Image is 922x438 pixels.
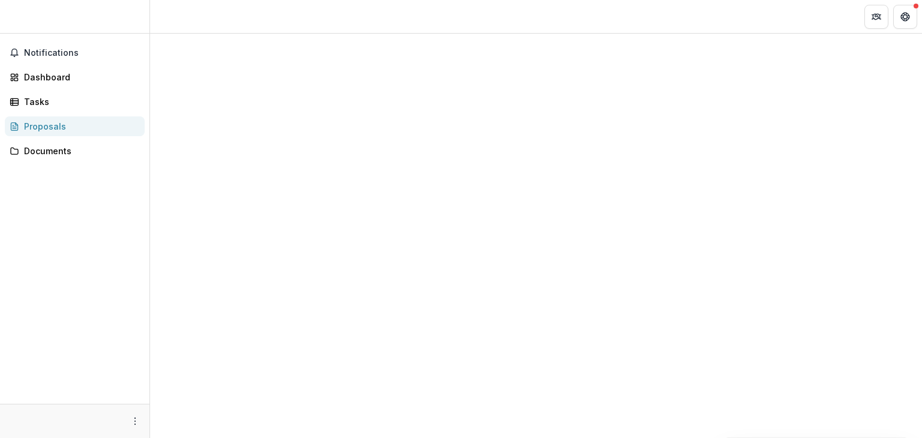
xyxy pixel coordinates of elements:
a: Tasks [5,92,145,112]
span: Notifications [24,48,140,58]
button: Get Help [893,5,917,29]
button: Notifications [5,43,145,62]
a: Proposals [5,116,145,136]
a: Dashboard [5,67,145,87]
button: Partners [864,5,888,29]
div: Dashboard [24,71,135,83]
div: Documents [24,145,135,157]
a: Documents [5,141,145,161]
div: Tasks [24,95,135,108]
div: Proposals [24,120,135,133]
button: More [128,414,142,428]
